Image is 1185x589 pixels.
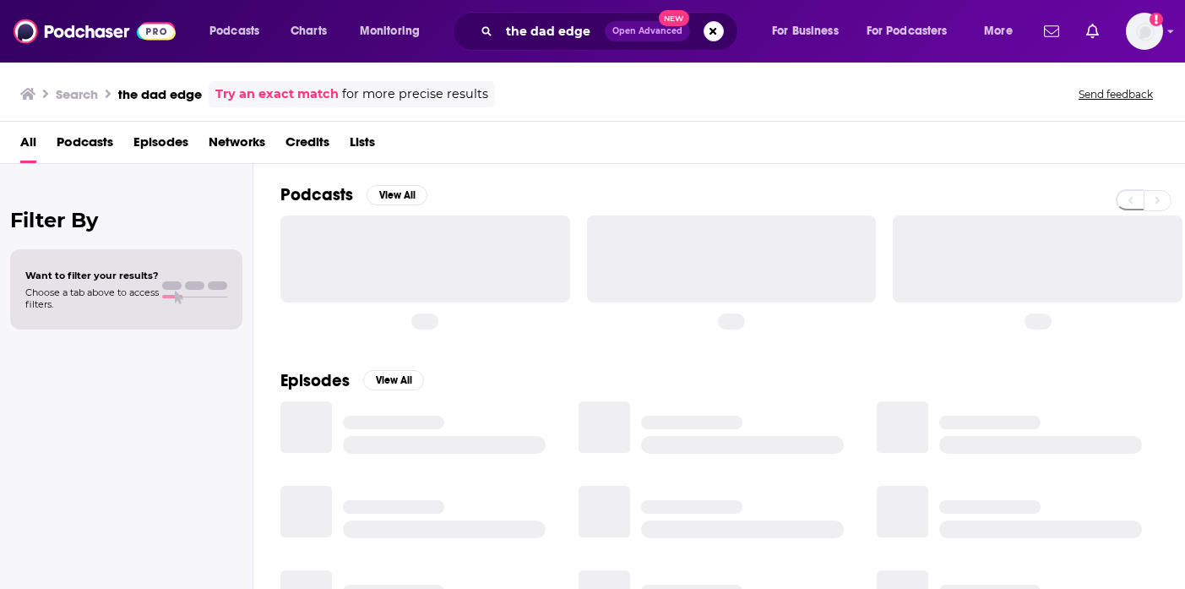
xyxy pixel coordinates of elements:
span: For Podcasters [867,19,948,43]
a: Podcasts [57,128,113,163]
button: open menu [760,18,860,45]
a: All [20,128,36,163]
span: Choose a tab above to access filters. [25,286,159,310]
h3: the dad edge [118,86,202,102]
span: For Business [772,19,839,43]
button: View All [367,185,427,205]
span: Open Advanced [612,27,682,35]
span: Charts [291,19,327,43]
div: Search podcasts, credits, & more... [469,12,754,51]
button: open menu [198,18,281,45]
a: Try an exact match [215,85,339,104]
a: EpisodesView All [280,370,424,391]
button: Open AdvancedNew [605,21,690,41]
button: View All [363,370,424,390]
a: Charts [280,18,337,45]
button: Send feedback [1074,87,1158,101]
a: PodcastsView All [280,184,427,205]
img: User Profile [1126,13,1163,50]
a: Lists [350,128,375,163]
span: Want to filter your results? [25,270,159,281]
button: open menu [972,18,1034,45]
span: New [659,10,689,26]
span: Logged in as megcassidy [1126,13,1163,50]
span: for more precise results [342,85,488,104]
a: Networks [209,128,265,163]
a: Show notifications dropdown [1079,17,1106,46]
span: Monitoring [360,19,420,43]
button: open menu [856,18,972,45]
h2: Filter By [10,208,242,232]
button: open menu [348,18,442,45]
a: Episodes [133,128,188,163]
span: More [984,19,1013,43]
h2: Episodes [280,370,350,391]
h3: Search [56,86,98,102]
svg: Add a profile image [1150,13,1163,26]
h2: Podcasts [280,184,353,205]
input: Search podcasts, credits, & more... [499,18,605,45]
a: Credits [285,128,329,163]
span: Podcasts [209,19,259,43]
img: Podchaser - Follow, Share and Rate Podcasts [14,15,176,47]
a: Show notifications dropdown [1037,17,1066,46]
button: Show profile menu [1126,13,1163,50]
